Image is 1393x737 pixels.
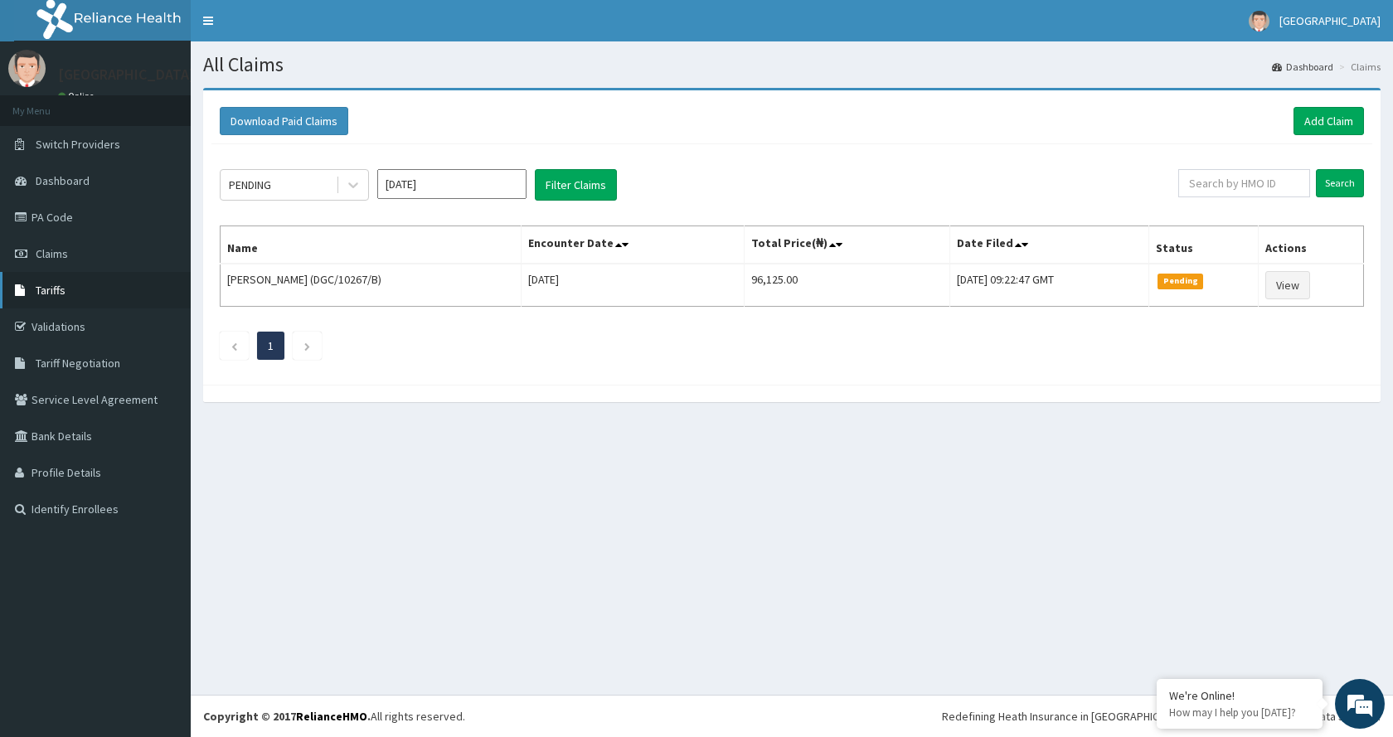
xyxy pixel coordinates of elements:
a: View [1265,271,1310,299]
input: Search by HMO ID [1178,169,1310,197]
a: Online [58,90,98,102]
th: Date Filed [950,226,1149,264]
p: How may I help you today? [1169,705,1310,720]
span: [GEOGRAPHIC_DATA] [1279,13,1381,28]
a: Next page [303,338,311,353]
a: Previous page [231,338,238,353]
a: Dashboard [1272,60,1333,74]
a: Add Claim [1293,107,1364,135]
span: Dashboard [36,173,90,188]
span: Claims [36,246,68,261]
th: Total Price(₦) [744,226,950,264]
a: RelianceHMO [296,709,367,724]
span: Switch Providers [36,137,120,152]
div: Redefining Heath Insurance in [GEOGRAPHIC_DATA] using Telemedicine and Data Science! [942,708,1381,725]
img: User Image [8,50,46,87]
div: We're Online! [1169,688,1310,703]
a: Page 1 is your current page [268,338,274,353]
img: User Image [1249,11,1269,32]
td: [DATE] 09:22:47 GMT [950,264,1149,307]
strong: Copyright © 2017 . [203,709,371,724]
input: Search [1316,169,1364,197]
span: Tariffs [36,283,66,298]
span: Tariff Negotiation [36,356,120,371]
h1: All Claims [203,54,1381,75]
li: Claims [1335,60,1381,74]
td: 96,125.00 [744,264,950,307]
th: Status [1149,226,1259,264]
th: Actions [1258,226,1363,264]
td: [DATE] [522,264,744,307]
div: PENDING [229,177,271,193]
td: [PERSON_NAME] (DGC/10267/B) [221,264,522,307]
span: Pending [1158,274,1203,288]
th: Encounter Date [522,226,744,264]
input: Select Month and Year [377,169,527,199]
button: Filter Claims [535,169,617,201]
th: Name [221,226,522,264]
footer: All rights reserved. [191,695,1393,737]
button: Download Paid Claims [220,107,348,135]
p: [GEOGRAPHIC_DATA] [58,67,195,82]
